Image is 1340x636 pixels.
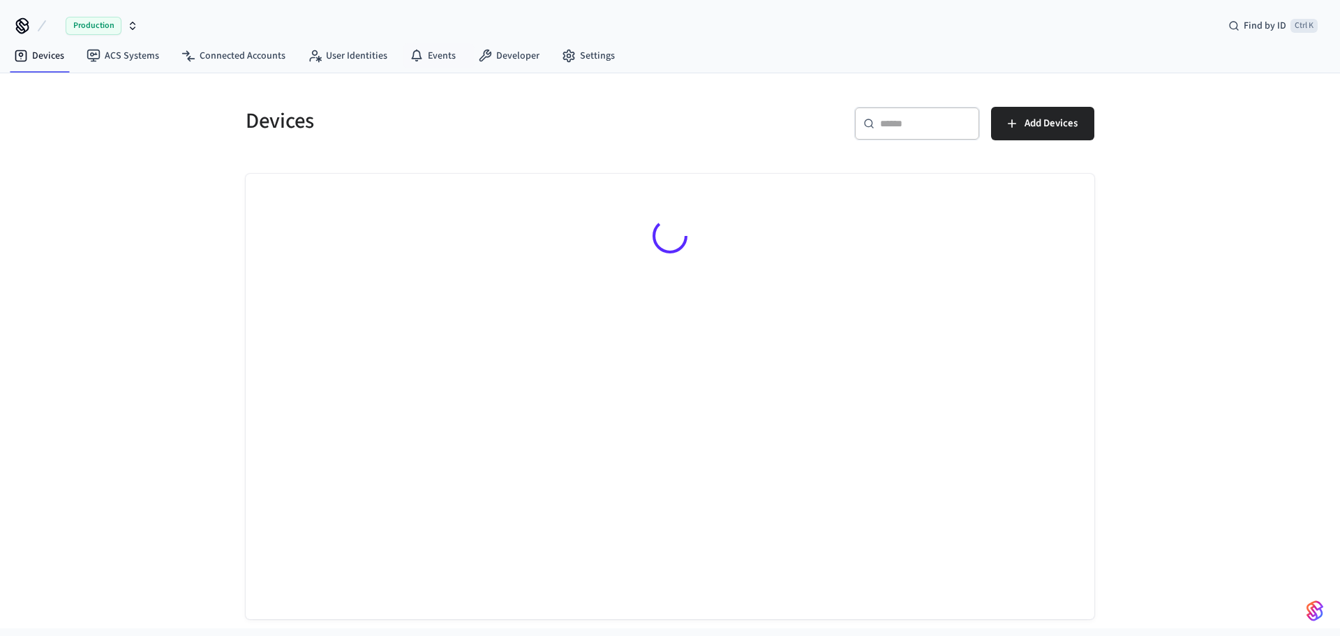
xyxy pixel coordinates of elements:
[66,17,121,35] span: Production
[1290,19,1318,33] span: Ctrl K
[297,43,399,68] a: User Identities
[170,43,297,68] a: Connected Accounts
[1306,600,1323,622] img: SeamLogoGradient.69752ec5.svg
[3,43,75,68] a: Devices
[75,43,170,68] a: ACS Systems
[1025,114,1078,133] span: Add Devices
[1244,19,1286,33] span: Find by ID
[246,107,662,135] h5: Devices
[467,43,551,68] a: Developer
[399,43,467,68] a: Events
[551,43,626,68] a: Settings
[1217,13,1329,38] div: Find by IDCtrl K
[991,107,1094,140] button: Add Devices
